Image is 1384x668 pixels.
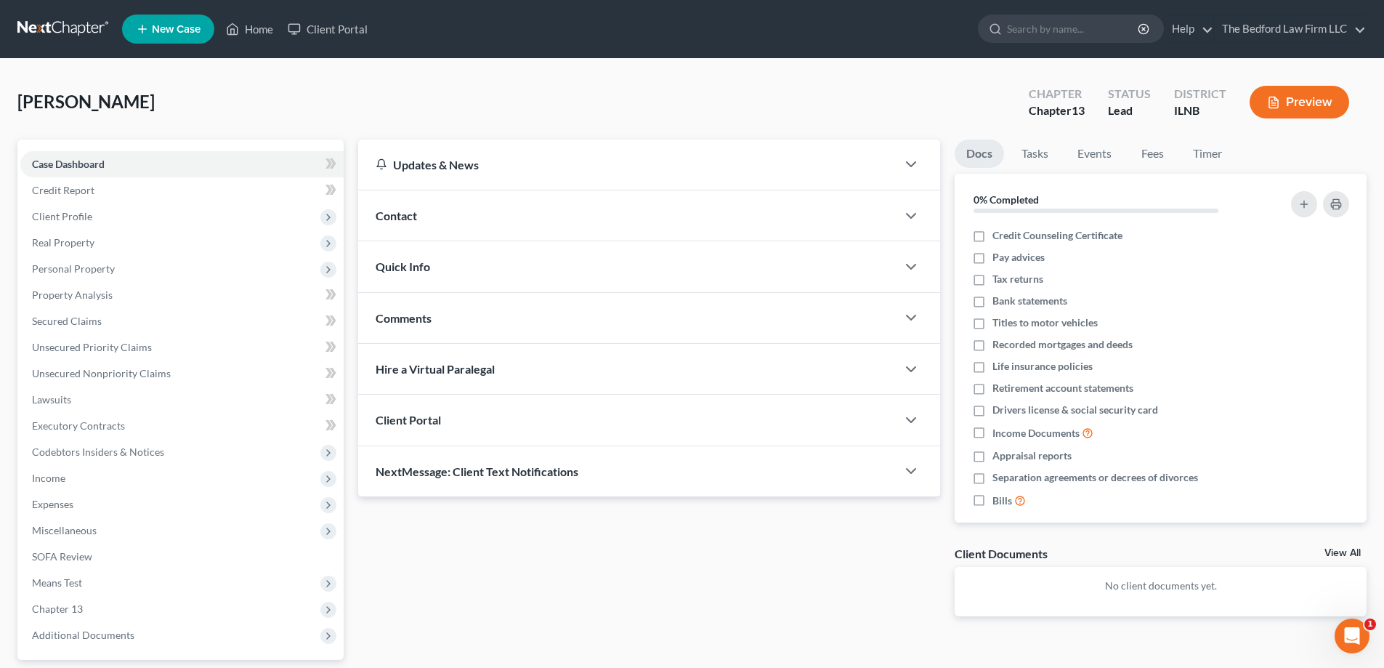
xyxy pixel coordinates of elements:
span: Lawsuits [32,393,71,406]
a: Case Dashboard [20,151,344,177]
span: Tax returns [992,272,1043,286]
span: Case Dashboard [32,158,105,170]
span: Recorded mortgages and deeds [992,337,1133,352]
a: Docs [955,140,1004,168]
span: Chapter 13 [32,603,83,615]
div: Chapter [1029,86,1085,102]
a: SOFA Review [20,544,344,570]
input: Search by name... [1007,15,1140,42]
span: 1 [1364,619,1376,630]
a: Help [1165,16,1213,42]
a: Executory Contracts [20,413,344,439]
a: Unsecured Priority Claims [20,334,344,361]
span: Drivers license & social security card [992,403,1158,417]
a: Property Analysis [20,282,344,308]
span: Client Portal [376,413,441,427]
span: Real Property [32,236,94,249]
span: Means Test [32,576,82,589]
span: Income [32,472,65,484]
div: Lead [1108,102,1151,119]
span: Property Analysis [32,289,113,301]
span: Client Profile [32,210,92,222]
span: Expenses [32,498,73,510]
span: Executory Contracts [32,419,125,432]
span: Additional Documents [32,629,134,641]
span: Contact [376,209,417,222]
a: The Bedford Law Firm LLC [1215,16,1366,42]
a: Client Portal [280,16,375,42]
span: Titles to motor vehicles [992,315,1098,330]
span: Secured Claims [32,315,102,327]
span: NextMessage: Client Text Notifications [376,464,578,478]
span: Bank statements [992,294,1067,308]
a: Fees [1129,140,1175,168]
span: Comments [376,311,432,325]
span: Quick Info [376,259,430,273]
span: Appraisal reports [992,448,1072,463]
span: Hire a Virtual Paralegal [376,362,495,376]
a: Tasks [1010,140,1060,168]
a: Unsecured Nonpriority Claims [20,361,344,387]
span: SOFA Review [32,550,92,563]
a: Lawsuits [20,387,344,413]
div: Status [1108,86,1151,102]
button: Preview [1250,86,1349,118]
span: New Case [152,24,201,35]
strong: 0% Completed [974,193,1039,206]
span: Credit Counseling Certificate [992,228,1122,243]
span: Pay advices [992,250,1045,265]
div: Client Documents [955,546,1048,561]
iframe: Intercom live chat [1335,619,1369,653]
a: Timer [1181,140,1234,168]
span: [PERSON_NAME] [17,91,155,112]
a: Home [219,16,280,42]
span: Separation agreements or decrees of divorces [992,470,1198,485]
a: Secured Claims [20,308,344,334]
a: Credit Report [20,177,344,204]
div: Updates & News [376,157,879,172]
div: ILNB [1174,102,1226,119]
div: District [1174,86,1226,102]
span: Unsecured Nonpriority Claims [32,367,171,379]
div: Chapter [1029,102,1085,119]
a: Events [1066,140,1123,168]
span: Codebtors Insiders & Notices [32,446,164,458]
a: View All [1324,548,1361,558]
p: No client documents yet. [966,579,1355,593]
span: Personal Property [32,262,115,275]
span: Life insurance policies [992,359,1093,374]
span: Unsecured Priority Claims [32,341,152,353]
span: Credit Report [32,184,94,196]
span: Income Documents [992,426,1080,440]
span: Miscellaneous [32,524,97,536]
span: 13 [1072,103,1085,117]
span: Bills [992,494,1012,508]
span: Retirement account statements [992,381,1133,395]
